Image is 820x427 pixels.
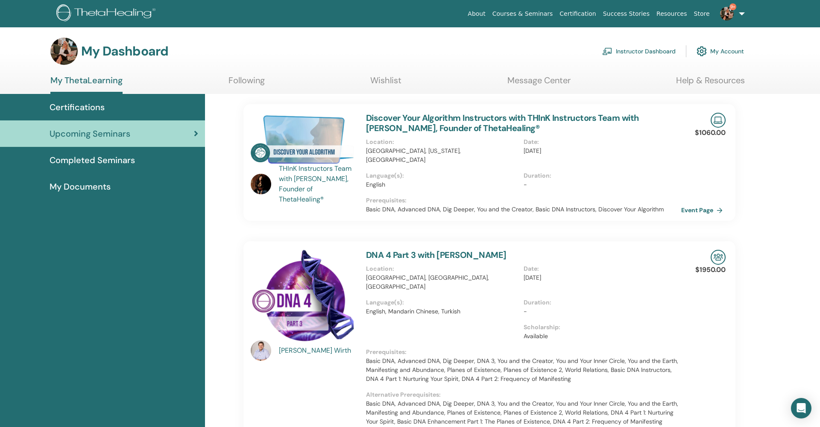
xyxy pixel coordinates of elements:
[720,7,734,20] img: default.jpg
[50,154,135,167] span: Completed Seminars
[366,348,681,357] p: Prerequisites :
[81,44,168,59] h3: My Dashboard
[56,4,158,23] img: logo.png
[366,112,639,134] a: Discover Your Algorithm Instructors with THInK Instructors Team with [PERSON_NAME], Founder of Th...
[366,196,681,205] p: Prerequisites :
[366,298,518,307] p: Language(s) :
[251,174,271,194] img: default.jpg
[366,264,518,273] p: Location :
[366,249,506,260] a: DNA 4 Part 3 with [PERSON_NAME]
[697,44,707,58] img: cog.svg
[228,75,265,92] a: Following
[602,42,676,61] a: Instructor Dashboard
[366,273,518,291] p: [GEOGRAPHIC_DATA], [GEOGRAPHIC_DATA], [GEOGRAPHIC_DATA]
[691,6,713,22] a: Store
[697,42,744,61] a: My Account
[695,265,726,275] p: $1950.00
[50,101,105,114] span: Certifications
[251,113,356,166] img: Discover Your Algorithm Instructors
[556,6,599,22] a: Certification
[366,390,681,399] p: Alternative Prerequisites :
[50,180,111,193] span: My Documents
[791,398,811,418] div: Open Intercom Messenger
[600,6,653,22] a: Success Stories
[464,6,489,22] a: About
[251,250,356,343] img: DNA 4 Part 3
[711,113,726,128] img: Live Online Seminar
[676,75,745,92] a: Help & Resources
[524,332,676,341] p: Available
[489,6,556,22] a: Courses & Seminars
[524,273,676,282] p: [DATE]
[366,137,518,146] p: Location :
[370,75,401,92] a: Wishlist
[524,264,676,273] p: Date :
[524,180,676,189] p: -
[711,250,726,265] img: In-Person Seminar
[524,137,676,146] p: Date :
[366,180,518,189] p: English
[366,171,518,180] p: Language(s) :
[681,204,726,216] a: Event Page
[524,146,676,155] p: [DATE]
[279,164,358,205] a: THInK Instructors Team with [PERSON_NAME], Founder of ThetaHealing®
[695,128,726,138] p: $1060.00
[507,75,571,92] a: Message Center
[653,6,691,22] a: Resources
[366,357,681,383] p: Basic DNA, Advanced DNA, Dig Deeper, DNA 3, You and the Creator, You and Your Inner Circle, You a...
[524,171,676,180] p: Duration :
[366,146,518,164] p: [GEOGRAPHIC_DATA], [US_STATE], [GEOGRAPHIC_DATA]
[602,47,612,55] img: chalkboard-teacher.svg
[524,298,676,307] p: Duration :
[366,205,681,214] p: Basic DNA, Advanced DNA, Dig Deeper, You and the Creator, Basic DNA Instructors, Discover Your Al...
[251,340,271,361] img: default.jpg
[524,323,676,332] p: Scholarship :
[729,3,736,10] span: 9+
[50,38,78,65] img: default.jpg
[366,307,518,316] p: English, Mandarin Chinese, Turkish
[524,307,676,316] p: -
[50,75,123,94] a: My ThetaLearning
[366,399,681,426] p: Basic DNA, Advanced DNA, Dig Deeper, DNA 3, You and the Creator, You and Your Inner Circle, You a...
[279,345,358,356] a: [PERSON_NAME] Wirth
[50,127,130,140] span: Upcoming Seminars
